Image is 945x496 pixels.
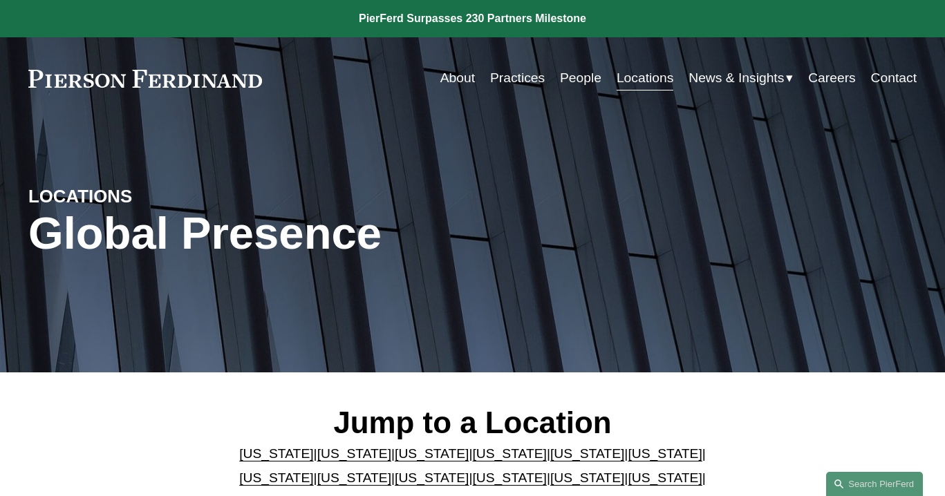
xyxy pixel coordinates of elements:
[808,65,856,92] a: Careers
[550,446,624,461] a: [US_STATE]
[628,446,702,461] a: [US_STATE]
[473,446,547,461] a: [US_STATE]
[689,66,784,90] span: News & Insights
[628,470,702,485] a: [US_STATE]
[490,65,545,92] a: Practices
[826,472,923,496] a: Search this site
[560,65,601,92] a: People
[617,65,673,92] a: Locations
[239,470,313,485] a: [US_STATE]
[239,446,313,461] a: [US_STATE]
[473,470,547,485] a: [US_STATE]
[395,470,469,485] a: [US_STATE]
[440,65,475,92] a: About
[28,185,250,208] h4: LOCATIONS
[317,470,391,485] a: [US_STATE]
[214,404,732,441] h2: Jump to a Location
[28,208,621,260] h1: Global Presence
[689,65,793,92] a: folder dropdown
[395,446,469,461] a: [US_STATE]
[550,470,624,485] a: [US_STATE]
[317,446,391,461] a: [US_STATE]
[871,65,917,92] a: Contact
